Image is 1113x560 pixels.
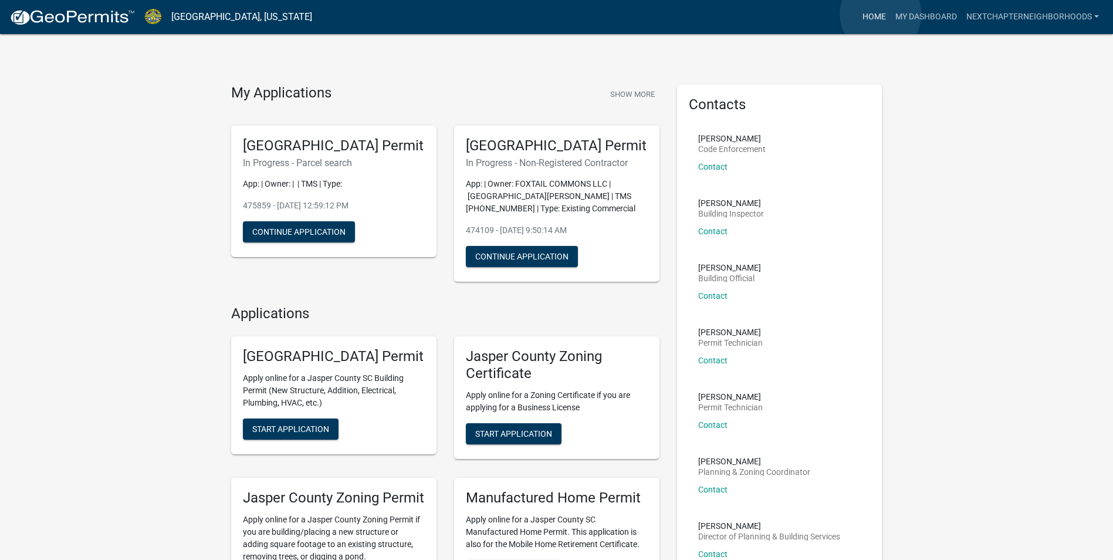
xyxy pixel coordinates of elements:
[698,264,761,272] p: [PERSON_NAME]
[243,221,355,242] button: Continue Application
[962,6,1104,28] a: Nextchapterneighborhoods
[243,372,425,409] p: Apply online for a Jasper County SC Building Permit (New Structure, Addition, Electrical, Plumbin...
[698,328,763,336] p: [PERSON_NAME]
[698,145,766,153] p: Code Enforcement
[243,348,425,365] h5: [GEOGRAPHIC_DATA] Permit
[466,224,648,237] p: 474109 - [DATE] 9:50:14 AM
[698,199,764,207] p: [PERSON_NAME]
[698,420,728,430] a: Contact
[243,419,339,440] button: Start Application
[144,9,162,25] img: Jasper County, South Carolina
[243,178,425,190] p: App: | Owner: | | TMS | Type:
[466,178,648,215] p: App: | Owner: FOXTAIL COMMONS LLC | [GEOGRAPHIC_DATA][PERSON_NAME] | TMS [PHONE_NUMBER] | Type: E...
[243,490,425,507] h5: Jasper County Zoning Permit
[698,339,763,347] p: Permit Technician
[698,522,840,530] p: [PERSON_NAME]
[466,137,648,154] h5: [GEOGRAPHIC_DATA] Permit
[698,210,764,218] p: Building Inspector
[466,490,648,507] h5: Manufactured Home Permit
[698,393,763,401] p: [PERSON_NAME]
[698,403,763,411] p: Permit Technician
[171,7,312,27] a: [GEOGRAPHIC_DATA], [US_STATE]
[466,348,648,382] h5: Jasper County Zoning Certificate
[698,227,728,236] a: Contact
[243,157,425,168] h6: In Progress - Parcel search
[243,200,425,212] p: 475859 - [DATE] 12:59:12 PM
[689,96,871,113] h5: Contacts
[858,6,891,28] a: Home
[466,514,648,551] p: Apply online for a Jasper County SC Manufactured Home Permit. This application is also for the Mo...
[605,85,659,104] button: Show More
[698,485,728,494] a: Contact
[698,549,728,559] a: Contact
[466,157,648,168] h6: In Progress - Non-Registered Contractor
[698,457,810,465] p: [PERSON_NAME]
[231,305,659,322] h4: Applications
[231,85,331,102] h4: My Applications
[698,532,840,541] p: Director of Planning & Building Services
[466,389,648,414] p: Apply online for a Zoning Certificate if you are applying for a Business License
[466,246,578,267] button: Continue Application
[698,291,728,301] a: Contact
[466,423,561,444] button: Start Application
[698,356,728,365] a: Contact
[698,134,766,143] p: [PERSON_NAME]
[243,137,425,154] h5: [GEOGRAPHIC_DATA] Permit
[698,162,728,171] a: Contact
[252,424,329,434] span: Start Application
[891,6,962,28] a: My Dashboard
[698,274,761,282] p: Building Official
[475,429,552,438] span: Start Application
[698,468,810,476] p: Planning & Zoning Coordinator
